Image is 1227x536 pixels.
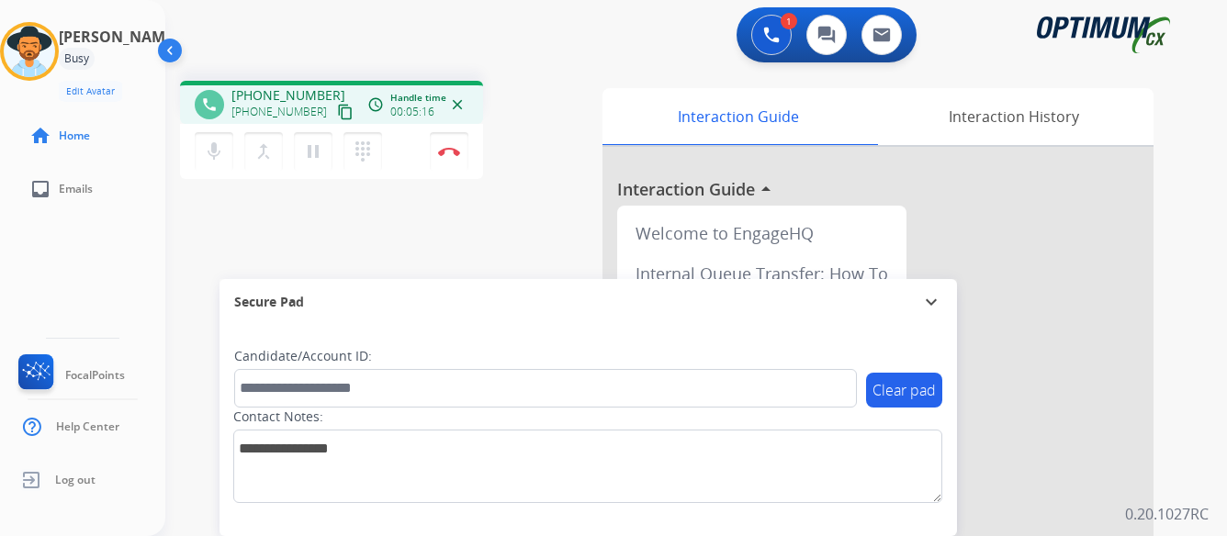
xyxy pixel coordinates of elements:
[59,182,93,196] span: Emails
[438,147,460,156] img: control
[231,86,345,105] span: [PHONE_NUMBER]
[234,293,304,311] span: Secure Pad
[59,48,95,70] div: Busy
[625,253,899,294] div: Internal Queue Transfer: How To
[253,140,275,162] mat-icon: merge_type
[602,88,873,145] div: Interaction Guide
[390,105,434,119] span: 00:05:16
[231,105,327,119] span: [PHONE_NUMBER]
[59,128,90,143] span: Home
[367,96,384,113] mat-icon: access_time
[352,140,374,162] mat-icon: dialpad
[56,419,119,434] span: Help Center
[866,373,942,408] button: Clear pad
[201,96,218,113] mat-icon: phone
[59,81,122,102] button: Edit Avatar
[873,88,1154,145] div: Interaction History
[337,104,354,120] mat-icon: content_copy
[65,368,125,383] span: FocalPoints
[781,13,797,29] div: 1
[390,91,446,105] span: Handle time
[625,213,899,253] div: Welcome to EngageHQ
[203,140,225,162] mat-icon: mic
[920,291,942,313] mat-icon: expand_more
[234,347,372,365] label: Candidate/Account ID:
[29,125,51,147] mat-icon: home
[1125,503,1209,525] p: 0.20.1027RC
[29,178,51,200] mat-icon: inbox
[233,408,323,426] label: Contact Notes:
[302,140,324,162] mat-icon: pause
[15,354,125,396] a: FocalPoints
[55,473,96,487] span: Log out
[59,26,178,48] h3: [PERSON_NAME]
[4,26,55,77] img: avatar
[449,96,466,113] mat-icon: close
